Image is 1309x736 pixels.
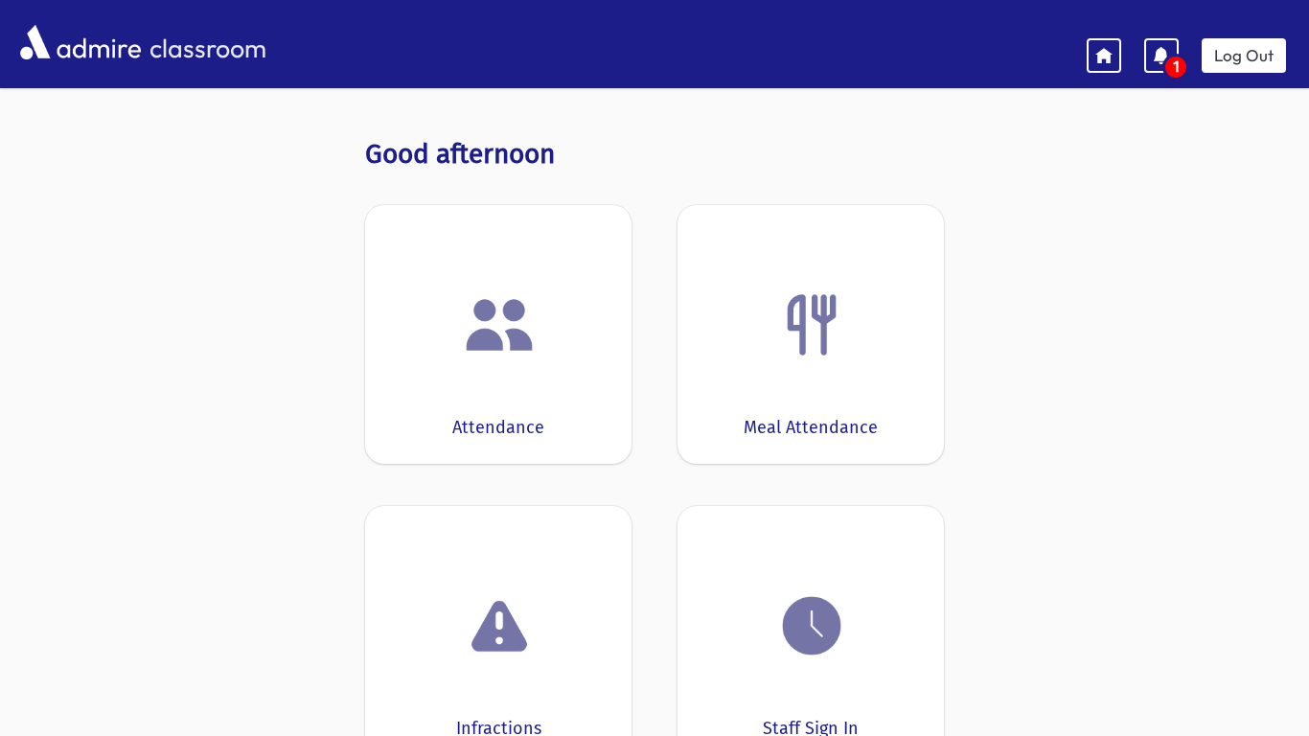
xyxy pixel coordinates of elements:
[775,589,848,662] img: clock.png
[463,288,536,361] img: users.png
[744,415,878,441] div: Meal Attendance
[775,288,848,361] img: Fork.png
[365,138,944,171] h3: Good afternoon
[15,20,146,64] img: AdmirePro
[1202,38,1286,73] a: Log Out
[463,593,536,666] img: exclamation.png
[146,17,266,68] span: classroom
[452,415,544,441] div: Attendance
[1165,57,1186,77] span: 1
